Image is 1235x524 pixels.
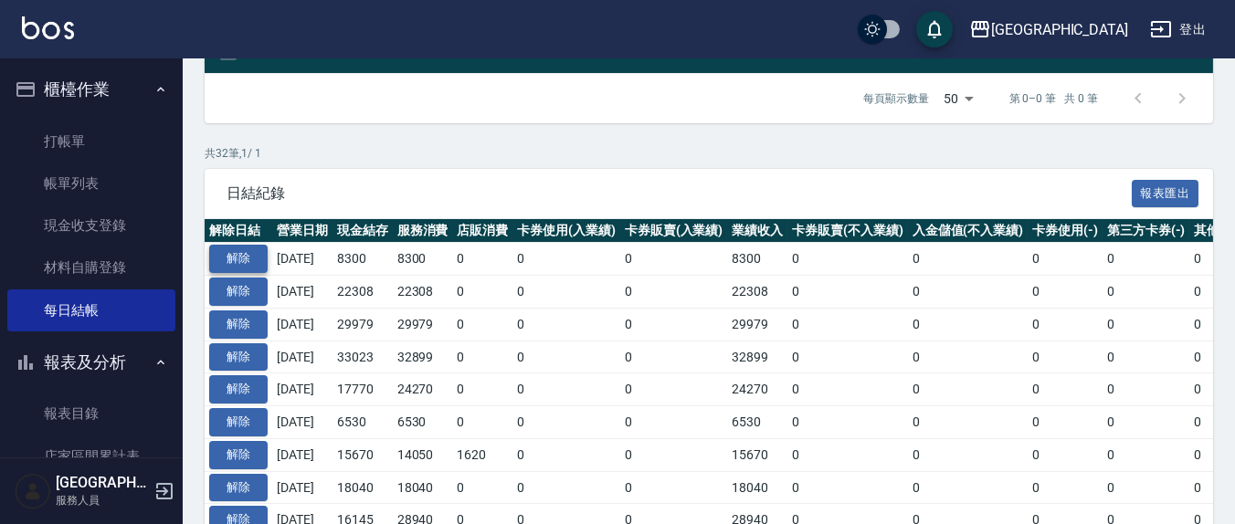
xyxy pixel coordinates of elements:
[727,438,787,471] td: 15670
[1103,438,1190,471] td: 0
[452,438,512,471] td: 1620
[908,243,1029,276] td: 0
[620,471,728,504] td: 0
[620,438,728,471] td: 0
[209,245,268,273] button: 解除
[332,471,393,504] td: 18040
[620,341,728,373] td: 0
[908,219,1029,243] th: 入金儲值(不入業績)
[393,438,453,471] td: 14050
[393,373,453,406] td: 24270
[332,406,393,439] td: 6530
[1103,308,1190,341] td: 0
[332,438,393,471] td: 15670
[936,74,980,123] div: 50
[512,373,620,406] td: 0
[727,219,787,243] th: 業績收入
[7,246,175,288] a: 材料自購登錄
[272,438,332,471] td: [DATE]
[1103,406,1190,439] td: 0
[787,308,908,341] td: 0
[908,276,1029,309] td: 0
[272,243,332,276] td: [DATE]
[916,11,953,47] button: save
[393,341,453,373] td: 32899
[7,66,175,113] button: 櫃檯作業
[205,219,272,243] th: 解除日結
[787,373,908,406] td: 0
[908,308,1029,341] td: 0
[727,341,787,373] td: 32899
[1028,438,1103,471] td: 0
[787,341,908,373] td: 0
[620,308,728,341] td: 0
[727,308,787,341] td: 29979
[512,406,620,439] td: 0
[452,471,512,504] td: 0
[332,308,393,341] td: 29979
[908,438,1029,471] td: 0
[22,16,74,39] img: Logo
[908,406,1029,439] td: 0
[1103,219,1190,243] th: 第三方卡券(-)
[727,276,787,309] td: 22308
[393,243,453,276] td: 8300
[393,471,453,504] td: 18040
[1103,276,1190,309] td: 0
[7,289,175,331] a: 每日結帳
[393,406,453,439] td: 6530
[1028,276,1103,309] td: 0
[908,341,1029,373] td: 0
[1103,341,1190,373] td: 0
[727,471,787,504] td: 18040
[332,219,393,243] th: 現金結存
[1132,183,1199,201] a: 報表匯出
[452,219,512,243] th: 店販消費
[991,18,1128,41] div: [GEOGRAPHIC_DATA]
[7,339,175,386] button: 報表及分析
[620,276,728,309] td: 0
[1028,406,1103,439] td: 0
[512,471,620,504] td: 0
[272,471,332,504] td: [DATE]
[227,184,1132,203] span: 日結紀錄
[1103,471,1190,504] td: 0
[7,435,175,477] a: 店家區間累計表
[56,474,149,492] h5: [GEOGRAPHIC_DATA]
[7,393,175,435] a: 報表目錄
[908,471,1029,504] td: 0
[393,276,453,309] td: 22308
[727,243,787,276] td: 8300
[787,406,908,439] td: 0
[393,308,453,341] td: 29979
[1028,243,1103,276] td: 0
[1028,471,1103,504] td: 0
[1103,373,1190,406] td: 0
[1028,219,1103,243] th: 卡券使用(-)
[272,308,332,341] td: [DATE]
[1028,341,1103,373] td: 0
[620,406,728,439] td: 0
[332,341,393,373] td: 33023
[393,219,453,243] th: 服務消費
[787,471,908,504] td: 0
[512,219,620,243] th: 卡券使用(入業績)
[1132,180,1199,208] button: 報表匯出
[272,219,332,243] th: 營業日期
[56,492,149,508] p: 服務人員
[452,276,512,309] td: 0
[452,373,512,406] td: 0
[1009,90,1098,107] p: 第 0–0 筆 共 0 筆
[452,341,512,373] td: 0
[1028,308,1103,341] td: 0
[209,343,268,372] button: 解除
[272,341,332,373] td: [DATE]
[512,341,620,373] td: 0
[620,219,728,243] th: 卡券販賣(入業績)
[272,373,332,406] td: [DATE]
[332,373,393,406] td: 17770
[452,406,512,439] td: 0
[727,373,787,406] td: 24270
[209,474,268,502] button: 解除
[512,243,620,276] td: 0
